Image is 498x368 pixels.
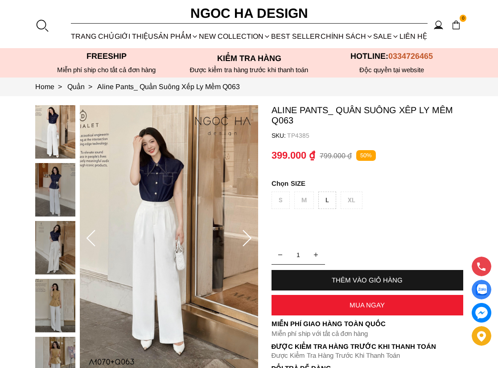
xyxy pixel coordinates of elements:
p: Freeship [35,52,178,61]
img: Aline Pants_ Quần Suông Xếp Ly Mềm Q063_mini_2 [35,221,75,274]
a: NEW COLLECTION [199,25,271,48]
a: Ngoc Ha Design [160,3,338,24]
a: Link to Home [35,83,67,90]
a: Display image [472,280,491,299]
div: Chính sách [320,25,373,48]
font: Miễn phí ship với tất cả đơn hàng [272,330,368,337]
span: 0 [460,15,467,22]
img: Aline Pants_ Quần Suông Xếp Ly Mềm Q063_mini_3 [35,279,75,332]
span: > [85,83,96,90]
p: 399.000 ₫ [272,150,315,161]
div: L [318,192,336,209]
h6: SKU: [272,132,287,139]
p: 50% [356,150,376,161]
p: Được Kiểm Tra Hàng Trước Khi Thanh Toán [272,343,463,351]
div: SẢN PHẨM [153,25,199,48]
p: Được kiểm tra hàng trước khi thanh toán [178,66,321,74]
a: Link to Aline Pants_ Quần Suông Xếp Ly Mềm Q063 [97,83,240,90]
img: Aline Pants_ Quần Suông Xếp Ly Mềm Q063_mini_0 [35,105,75,159]
a: Link to Quần [67,83,97,90]
a: GIỚI THIỆU [114,25,153,48]
input: Quantity input [272,246,325,264]
p: TP4385 [287,132,463,139]
a: LIÊN HỆ [399,25,428,48]
img: img-CART-ICON-ksit0nf1 [451,20,461,30]
h6: Độc quyền tại website [321,66,463,74]
p: Hotline: [321,52,463,61]
a: SALE [373,25,399,48]
a: BEST SELLER [271,25,321,48]
font: Kiểm tra hàng [217,54,281,63]
div: Miễn phí ship cho tất cả đơn hàng [35,66,178,74]
span: 0334726465 [388,52,433,61]
img: Aline Pants_ Quần Suông Xếp Ly Mềm Q063_mini_1 [35,163,75,217]
div: THÊM VÀO GIỎ HÀNG [272,276,463,284]
p: 799.000 ₫ [320,151,352,160]
font: Miễn phí giao hàng toàn quốc [272,320,386,327]
p: Aline Pants_ Quần Suông Xếp Ly Mềm Q063 [272,105,463,126]
p: SIZE [272,180,463,187]
div: MUA NGAY [272,301,463,309]
img: Display image [476,284,487,295]
p: Được Kiểm Tra Hàng Trước Khi Thanh Toán [272,352,463,360]
a: messenger [472,303,491,323]
a: TRANG CHỦ [71,25,115,48]
span: > [54,83,66,90]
